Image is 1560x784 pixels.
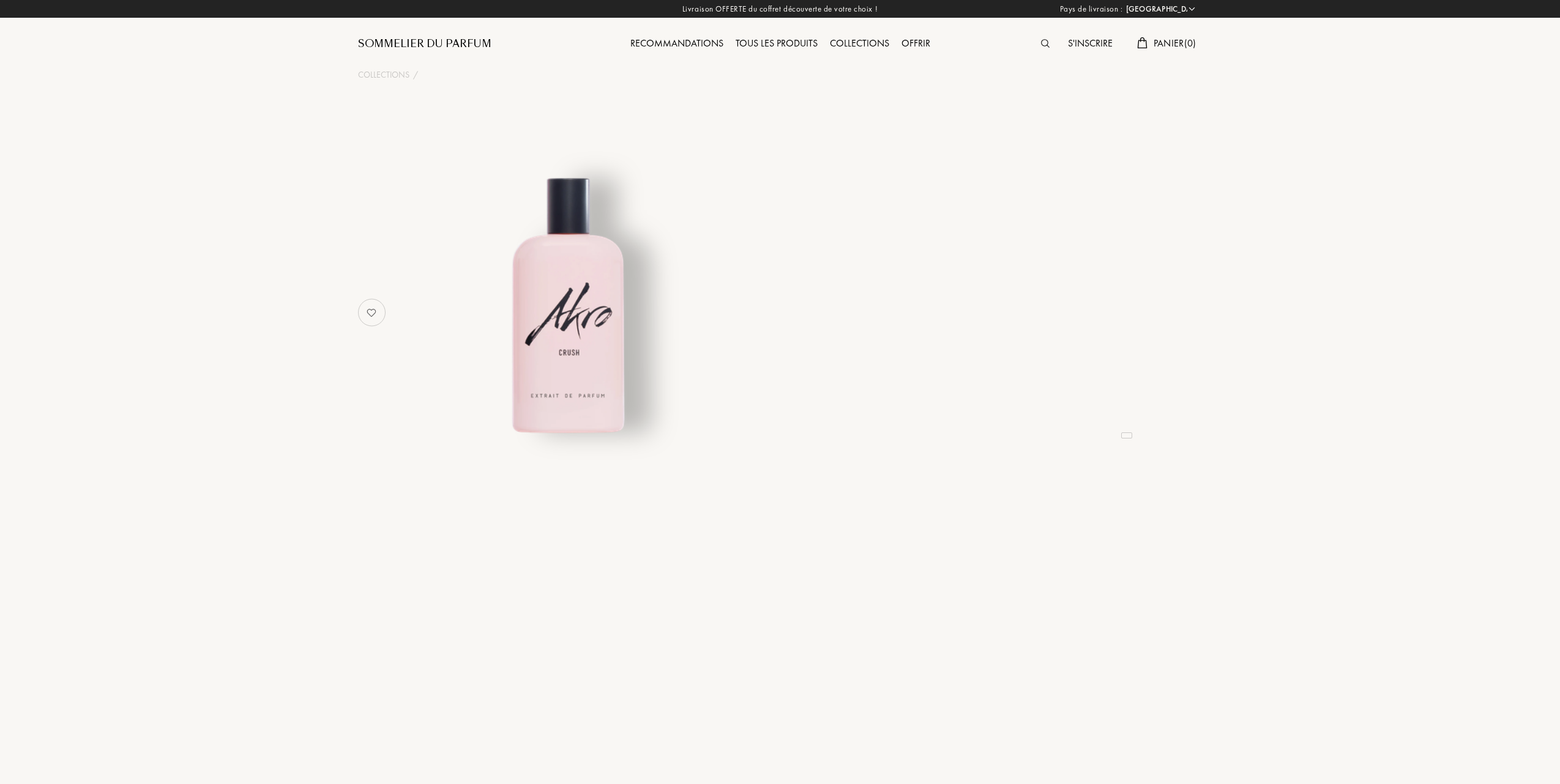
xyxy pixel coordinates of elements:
a: S'inscrire [1062,37,1119,50]
img: undefined undefined [417,155,720,458]
a: Tous les produits [730,37,824,50]
div: / [413,68,418,81]
div: S'inscrire [1062,36,1119,52]
a: Recommandations [624,37,730,50]
div: Tous les produits [730,36,824,52]
a: Offrir [895,37,936,50]
img: cart.svg [1137,37,1147,48]
span: Panier ( 0 ) [1154,37,1196,50]
div: Recommandations [624,36,730,52]
img: no_like_p.png [359,300,384,325]
img: arrow_w.png [1187,4,1196,13]
a: Sommelier du Parfum [358,37,491,51]
img: search_icn.svg [1041,39,1050,48]
div: Offrir [895,36,936,52]
span: Pays de livraison : [1060,3,1123,15]
a: Collections [358,68,409,81]
a: Collections [824,37,895,50]
div: Collections [824,36,895,52]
